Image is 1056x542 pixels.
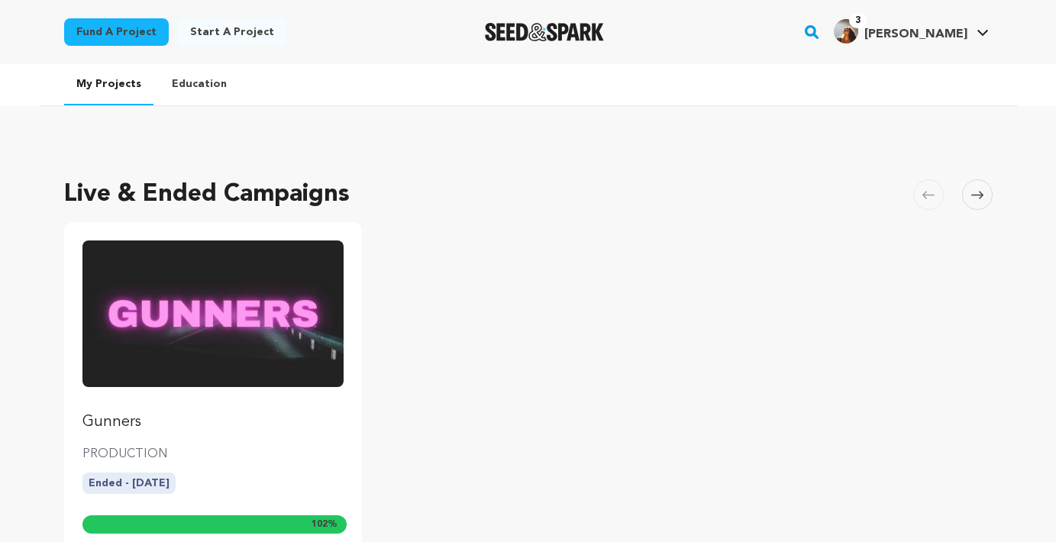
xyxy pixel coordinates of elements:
[864,28,967,40] span: [PERSON_NAME]
[312,518,337,531] span: %
[831,16,992,44] a: Tayler H.'s Profile
[178,18,286,46] a: Start a project
[834,19,858,44] img: c9233d87e98452c8.jpg
[834,19,967,44] div: Tayler H.'s Profile
[160,64,239,104] a: Education
[82,445,344,463] p: PRODUCTION
[312,520,328,529] span: 102
[64,18,169,46] a: Fund a project
[831,16,992,48] span: Tayler H.'s Profile
[849,13,867,28] span: 3
[64,176,350,213] h2: Live & Ended Campaigns
[82,473,176,494] p: Ended - [DATE]
[64,64,153,105] a: My Projects
[82,411,344,433] p: Gunners
[82,240,344,433] a: Fund Gunners
[485,23,605,41] img: Seed&Spark Logo Dark Mode
[485,23,605,41] a: Seed&Spark Homepage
